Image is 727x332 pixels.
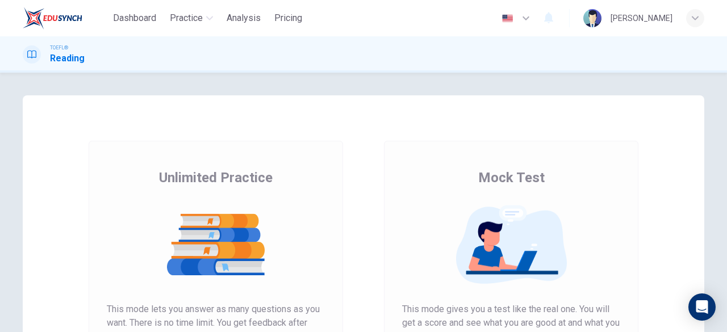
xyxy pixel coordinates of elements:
button: Analysis [222,8,265,28]
div: [PERSON_NAME] [611,11,672,25]
span: Practice [170,11,203,25]
span: Pricing [274,11,302,25]
button: Practice [165,8,218,28]
button: Dashboard [108,8,161,28]
img: EduSynch logo [23,7,82,30]
span: Dashboard [113,11,156,25]
div: Open Intercom Messenger [688,293,716,321]
span: Analysis [227,11,261,25]
img: Profile picture [583,9,601,27]
h1: Reading [50,52,85,65]
img: en [500,14,515,23]
span: TOEFL® [50,44,68,52]
span: Mock Test [478,169,545,187]
a: EduSynch logo [23,7,108,30]
button: Pricing [270,8,307,28]
span: Unlimited Practice [159,169,273,187]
